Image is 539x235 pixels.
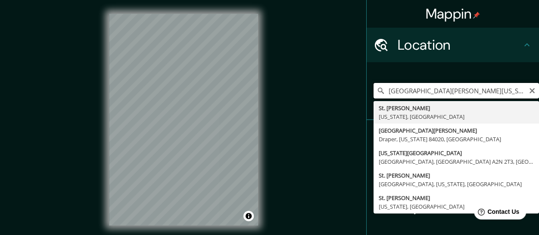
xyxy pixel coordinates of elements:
[398,36,522,54] h4: Location
[379,194,534,202] div: St. [PERSON_NAME]
[426,5,480,22] h4: Mappin
[379,126,534,135] div: [GEOGRAPHIC_DATA][PERSON_NAME]
[379,202,534,211] div: [US_STATE], [GEOGRAPHIC_DATA]
[379,135,534,143] div: Draper, [US_STATE] 84020, [GEOGRAPHIC_DATA]
[367,120,539,155] div: Pins
[379,112,534,121] div: [US_STATE], [GEOGRAPHIC_DATA]
[379,104,534,112] div: St. [PERSON_NAME]
[379,180,534,188] div: [GEOGRAPHIC_DATA], [US_STATE], [GEOGRAPHIC_DATA]
[529,86,536,94] button: Clear
[367,28,539,62] div: Location
[379,171,534,180] div: St. [PERSON_NAME]
[473,12,480,19] img: pin-icon.png
[398,198,522,215] h4: Layout
[243,211,254,221] button: Toggle attribution
[462,201,530,225] iframe: Help widget launcher
[367,155,539,189] div: Style
[379,149,534,157] div: [US_STATE][GEOGRAPHIC_DATA]
[379,157,534,166] div: [GEOGRAPHIC_DATA], [GEOGRAPHIC_DATA] A2N 2T3, [GEOGRAPHIC_DATA]
[367,189,539,224] div: Layout
[109,14,258,225] canvas: Map
[374,83,539,98] input: Pick your city or area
